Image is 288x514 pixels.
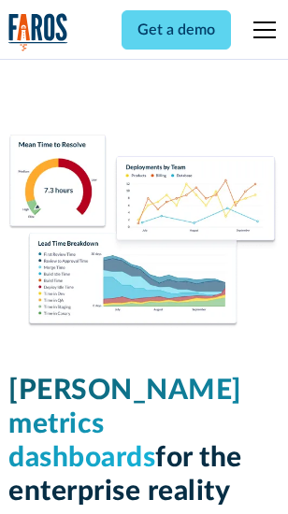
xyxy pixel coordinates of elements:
[8,13,68,51] a: home
[8,135,280,329] img: Dora Metrics Dashboard
[8,13,68,51] img: Logo of the analytics and reporting company Faros.
[8,377,242,472] span: [PERSON_NAME] metrics dashboards
[8,374,280,508] h1: for the enterprise reality
[242,7,280,52] div: menu
[122,10,231,50] a: Get a demo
